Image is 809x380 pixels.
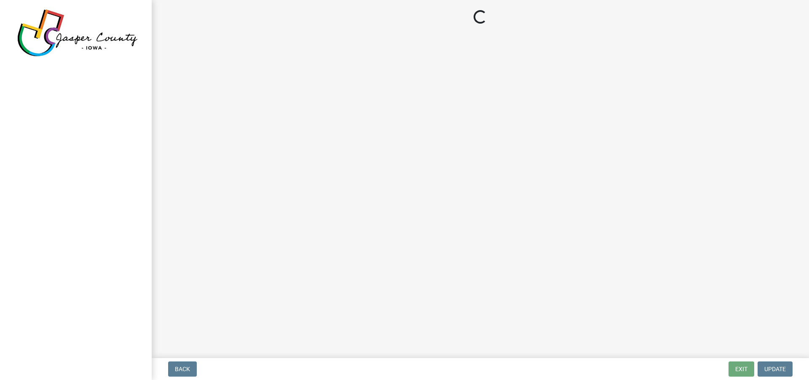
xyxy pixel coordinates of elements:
span: Back [175,366,190,372]
button: Exit [729,361,754,377]
img: Jasper County, Iowa [17,9,138,57]
span: Update [764,366,786,372]
button: Update [758,361,793,377]
button: Back [168,361,197,377]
